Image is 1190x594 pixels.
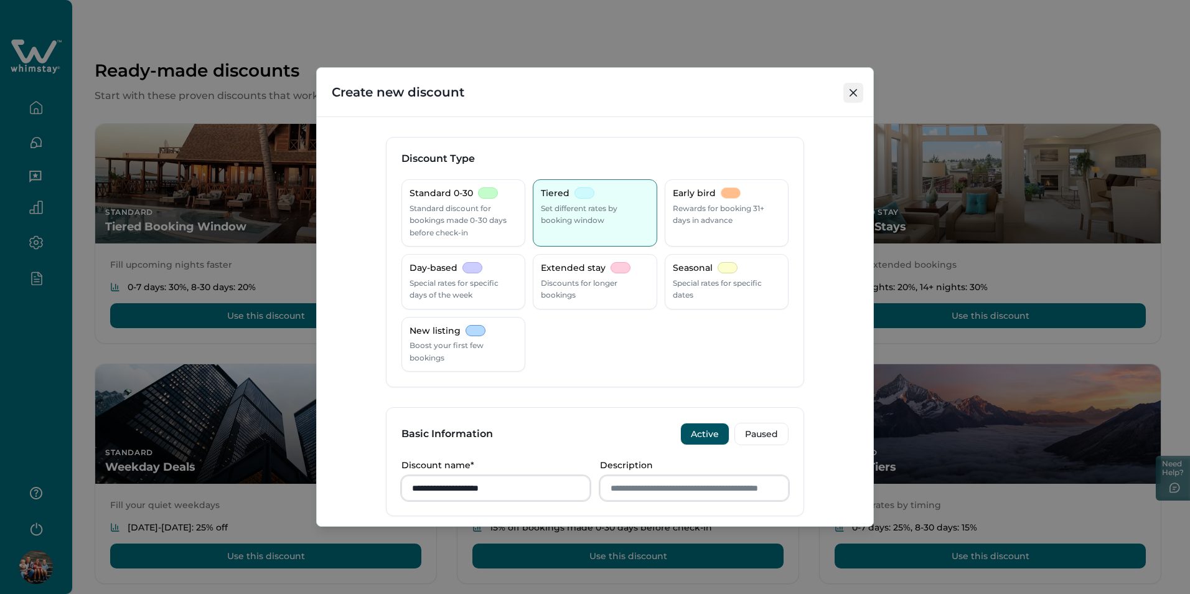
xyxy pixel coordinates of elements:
[541,262,606,275] p: Extended stay
[843,83,863,103] button: Close
[410,277,517,301] p: Special rates for specific days of the week
[673,277,780,301] p: Special rates for specific dates
[673,202,780,227] p: Rewards for booking 31+ days in advance
[673,187,716,200] p: Early bird
[401,460,583,471] p: Discount name*
[401,153,789,165] h3: Discount Type
[541,202,649,227] p: Set different rates by booking window
[317,68,873,116] header: Create new discount
[401,428,493,440] h3: Basic Information
[410,325,461,337] p: New listing
[734,423,789,445] button: Paused
[673,262,713,275] p: Seasonal
[600,460,781,471] p: Description
[680,423,729,445] button: Active
[541,277,649,301] p: Discounts for longer bookings
[410,262,457,275] p: Day-based
[541,187,569,200] p: Tiered
[410,339,517,364] p: Boost your first few bookings
[410,202,517,239] p: Standard discount for bookings made 0-30 days before check-in
[410,187,473,200] p: Standard 0-30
